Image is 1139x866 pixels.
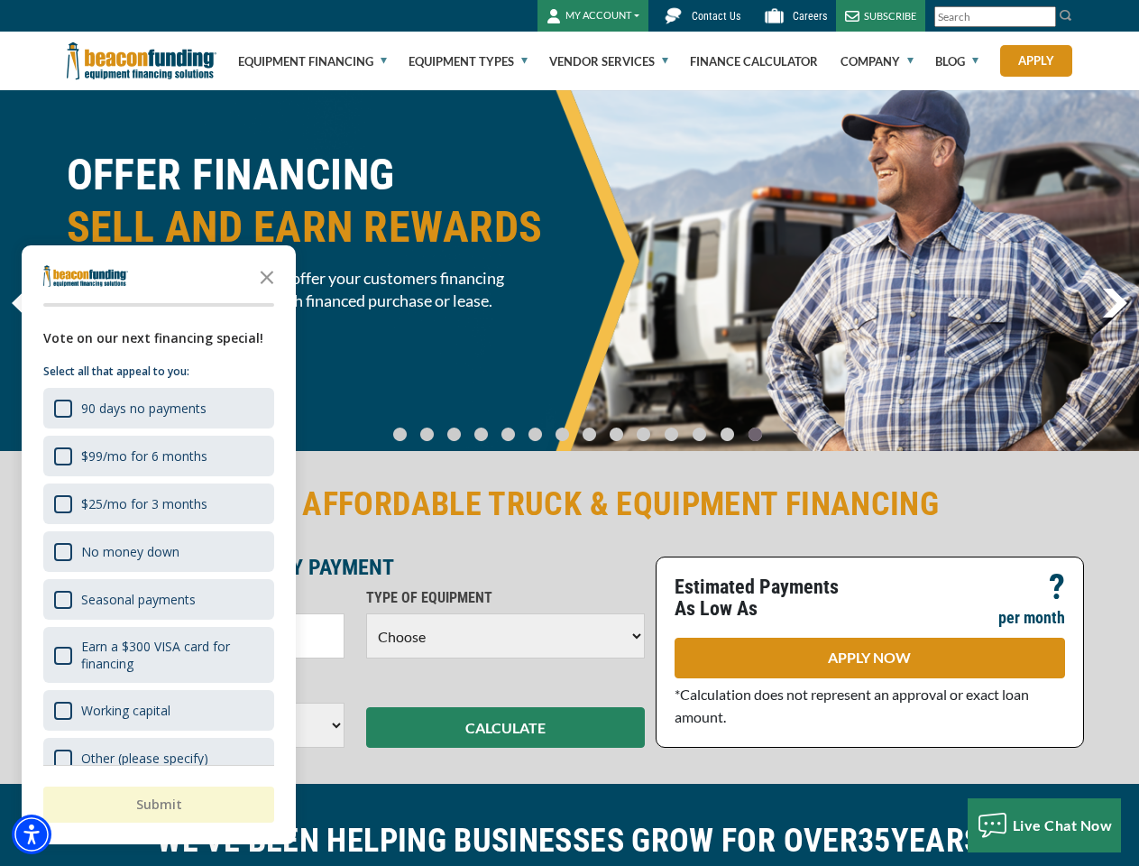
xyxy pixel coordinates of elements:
[12,815,51,854] div: Accessibility Menu
[716,427,739,442] a: Go To Slide 12
[43,363,274,381] p: Select all that appeal to you:
[238,32,387,90] a: Equipment Financing
[858,822,891,860] span: 35
[968,798,1122,852] button: Live Chat Now
[67,557,645,578] p: ESTIMATE YOUR MONTHLY PAYMENT
[12,289,36,318] img: Left Navigator
[549,32,668,90] a: Vendor Services
[744,427,767,442] a: Go To Slide 13
[67,32,216,90] img: Beacon Funding Corporation logo
[633,427,655,442] a: Go To Slide 9
[498,427,519,442] a: Go To Slide 4
[43,328,274,348] div: Vote on our next financing special!
[43,627,274,683] div: Earn a $300 VISA card for financing
[934,6,1056,27] input: Search
[660,427,683,442] a: Go To Slide 10
[12,289,36,318] a: previous
[81,495,207,512] div: $25/mo for 3 months
[525,427,547,442] a: Go To Slide 5
[81,591,196,608] div: Seasonal payments
[366,587,645,609] p: TYPE OF EQUIPMENT
[935,32,978,90] a: Blog
[840,32,914,90] a: Company
[444,427,465,442] a: Go To Slide 2
[81,702,170,719] div: Working capital
[67,149,559,253] h1: OFFER FINANCING
[43,265,128,287] img: Company logo
[1000,45,1072,77] a: Apply
[606,427,628,442] a: Go To Slide 8
[793,10,827,23] span: Careers
[81,400,207,417] div: 90 days no payments
[67,201,559,253] span: SELL AND EARN REWARDS
[1059,8,1073,23] img: Search
[43,388,274,428] div: 90 days no payments
[1102,289,1127,318] a: next
[409,32,528,90] a: Equipment Types
[22,245,296,844] div: Survey
[998,607,1065,629] p: per month
[675,576,859,620] p: Estimated Payments As Low As
[1037,10,1052,24] a: Clear search text
[692,10,740,23] span: Contact Us
[417,427,438,442] a: Go To Slide 1
[43,484,274,524] div: $25/mo for 3 months
[579,427,601,442] a: Go To Slide 7
[1013,816,1113,834] span: Live Chat Now
[249,258,285,294] button: Close the survey
[81,750,208,767] div: Other (please specify)
[675,638,1065,678] a: APPLY NOW
[43,690,274,731] div: Working capital
[471,427,492,442] a: Go To Slide 3
[81,638,263,672] div: Earn a $300 VISA card for financing
[1049,576,1065,598] p: ?
[67,484,1073,525] h2: FAST & AFFORDABLE TRUCK & EQUIPMENT FINANCING
[366,707,645,748] button: CALCULATE
[67,820,1073,861] h2: WE'VE BEEN HELPING BUSINESSES GROW FOR OVER YEARS
[43,436,274,476] div: $99/mo for 6 months
[1102,289,1127,318] img: Right Navigator
[43,787,274,823] button: Submit
[675,686,1029,725] span: *Calculation does not represent an approval or exact loan amount.
[552,427,574,442] a: Go To Slide 6
[43,531,274,572] div: No money down
[688,427,711,442] a: Go To Slide 11
[690,32,818,90] a: Finance Calculator
[67,267,559,312] span: Partner with Beacon Funding to offer your customers financing options and earn rewards for each f...
[390,427,411,442] a: Go To Slide 0
[81,447,207,465] div: $99/mo for 6 months
[81,543,179,560] div: No money down
[43,738,274,778] div: Other (please specify)
[43,579,274,620] div: Seasonal payments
